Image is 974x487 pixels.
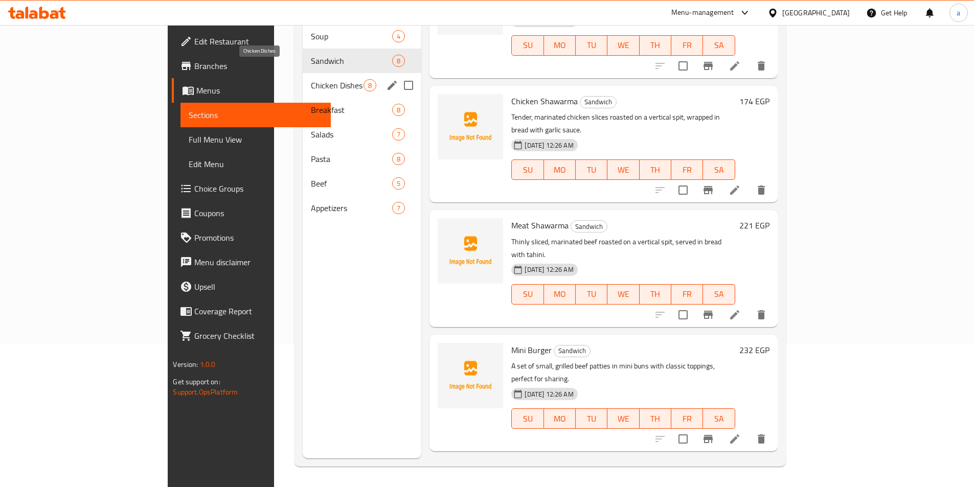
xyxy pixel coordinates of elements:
span: Get support on: [173,375,220,388]
span: 8 [393,56,404,66]
a: Edit menu item [729,60,741,72]
button: TU [576,408,607,429]
span: 8 [364,81,376,90]
a: Menu disclaimer [172,250,330,274]
span: Salads [311,128,392,141]
span: WE [611,38,635,53]
a: Sections [180,103,330,127]
a: Branches [172,54,330,78]
span: Chicken Dishes [311,79,364,91]
button: TH [640,408,671,429]
button: delete [749,303,774,327]
span: TU [580,38,603,53]
button: FR [671,408,703,429]
div: items [364,79,376,91]
h6: 221 EGP [739,218,769,233]
span: Select to update [672,179,694,201]
p: Tender, marinated chicken slices roasted on a vertical spit, wrapped in bread with garlic sauce. [511,111,735,136]
span: Sections [189,109,322,121]
div: items [392,128,405,141]
p: Thinly sliced, marinated beef roasted on a vertical spit, served in bread with tahini. [511,236,735,261]
span: SU [516,287,539,302]
span: 7 [393,130,404,140]
button: SU [511,159,543,180]
span: MO [548,287,572,302]
span: 8 [393,154,404,164]
button: WE [607,408,639,429]
span: TU [580,411,603,426]
div: items [392,153,405,165]
a: Full Menu View [180,127,330,152]
div: Breakfast8 [303,98,421,122]
span: Menus [196,84,322,97]
div: Menu-management [671,7,734,19]
div: Sandwich8 [303,49,421,73]
a: Support.OpsPlatform [173,385,238,399]
span: TH [644,411,667,426]
span: Menu disclaimer [194,256,322,268]
span: MO [548,38,572,53]
button: TU [576,35,607,56]
span: [DATE] 12:26 AM [520,141,577,150]
span: MO [548,163,572,177]
a: Menus [172,78,330,103]
button: MO [544,35,576,56]
button: SA [703,159,735,180]
span: WE [611,287,635,302]
button: WE [607,284,639,305]
div: Salads7 [303,122,421,147]
span: Pasta [311,153,392,165]
span: 1.0.0 [200,358,216,371]
a: Edit menu item [729,184,741,196]
span: Meat Shawarma [511,218,569,233]
span: Sandwich [580,96,616,108]
span: WE [611,411,635,426]
div: items [392,177,405,190]
a: Grocery Checklist [172,323,330,348]
button: TH [640,35,671,56]
span: SU [516,163,539,177]
span: Select to update [672,55,694,77]
button: SA [703,408,735,429]
button: delete [749,54,774,78]
span: Edit Menu [189,158,322,170]
button: FR [671,159,703,180]
button: delete [749,178,774,202]
button: SA [703,284,735,305]
div: Appetizers7 [303,196,421,220]
div: Chicken Dishes8edit [303,73,421,98]
span: Full Menu View [189,133,322,146]
img: Chicken Shawarma [438,94,503,159]
button: SU [511,35,543,56]
span: Chicken Shawarma [511,94,578,109]
span: TH [644,38,667,53]
span: Sandwich [571,221,607,233]
button: Branch-specific-item [696,54,720,78]
div: Sandwich [571,220,607,233]
h6: 232 EGP [739,343,769,357]
span: Sandwich [311,55,392,67]
img: Meat Shawarma [438,218,503,284]
button: TU [576,159,607,180]
span: FR [675,287,699,302]
button: TH [640,284,671,305]
span: Appetizers [311,202,392,214]
span: 4 [393,32,404,41]
span: SA [707,163,731,177]
span: Select to update [672,304,694,326]
button: Branch-specific-item [696,303,720,327]
button: TU [576,284,607,305]
button: SU [511,284,543,305]
button: MO [544,159,576,180]
div: items [392,55,405,67]
span: WE [611,163,635,177]
span: 5 [393,179,404,189]
button: SA [703,35,735,56]
div: Soup4 [303,24,421,49]
nav: Menu sections [303,20,421,224]
span: Upsell [194,281,322,293]
span: Breakfast [311,104,392,116]
span: SA [707,411,731,426]
span: a [957,7,960,18]
span: SA [707,287,731,302]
